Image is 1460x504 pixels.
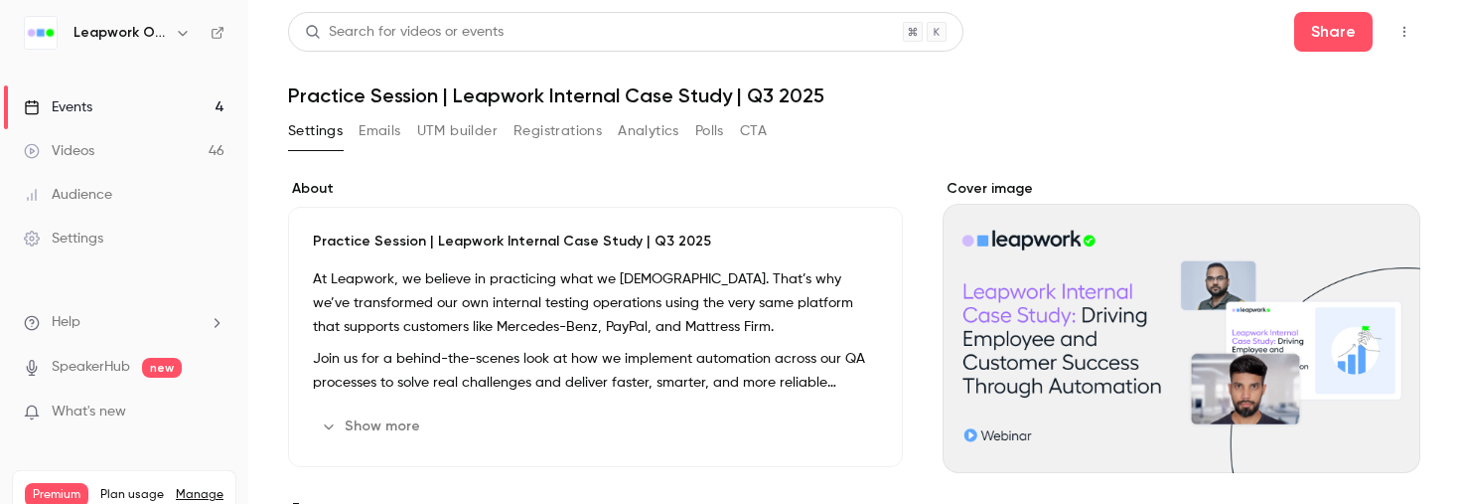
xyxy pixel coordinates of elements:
[359,115,400,147] button: Emails
[100,487,164,503] span: Plan usage
[24,229,103,249] div: Settings
[313,267,878,339] p: At Leapwork, we believe in practicing what we [DEMOGRAPHIC_DATA]. That’s why we’ve transformed ou...
[142,358,182,378] span: new
[313,347,878,395] p: Join us for a behind-the-scenes look at how we implement automation across our QA processes to so...
[52,357,130,378] a: SpeakerHub
[73,23,167,43] h6: Leapwork Online Event
[740,115,767,147] button: CTA
[288,115,343,147] button: Settings
[417,115,498,147] button: UTM builder
[313,411,432,442] button: Show more
[513,115,602,147] button: Registrations
[288,179,903,199] label: About
[313,232,878,252] p: Practice Session | Leapwork Internal Case Study | Q3 2025
[288,84,1420,107] h1: Practice Session | Leapwork Internal Case Study | Q3 2025
[24,97,92,117] div: Events
[25,17,57,49] img: Leapwork Online Event
[1294,12,1373,52] button: Share
[201,404,224,421] iframe: Noticeable Trigger
[176,487,223,503] a: Manage
[943,179,1420,199] label: Cover image
[618,115,679,147] button: Analytics
[24,312,224,333] li: help-dropdown-opener
[24,185,112,205] div: Audience
[52,312,80,333] span: Help
[24,141,94,161] div: Videos
[695,115,724,147] button: Polls
[52,402,126,422] span: What's new
[305,22,504,43] div: Search for videos or events
[943,179,1420,473] section: Cover image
